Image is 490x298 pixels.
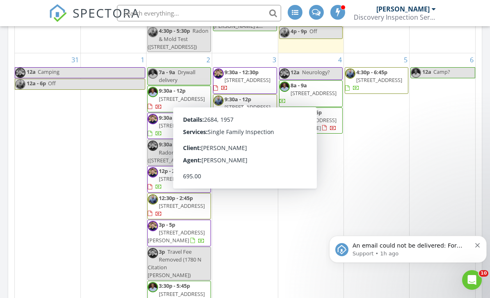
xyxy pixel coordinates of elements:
[213,130,266,145] span: [PERSON_NAME] Storage.
[271,53,278,66] a: Go to September 3, 2025
[422,68,432,78] span: 12a
[159,194,193,202] span: 12:30p - 2:45p
[213,68,270,91] a: 9:30a - 12:30p [STREET_ADDRESS]
[148,141,158,151] img: 45532e3d26bb4d59a13f8e15856718ef.jpeg
[468,53,475,66] a: Go to September 6, 2025
[326,218,490,276] iframe: Intercom notifications message
[224,103,270,111] span: [STREET_ADDRESS]
[291,27,307,35] span: 4p - 9p
[147,166,211,193] a: 12p - 2:30p [STREET_ADDRESS]
[213,96,270,118] a: 9:30a - 12p [STREET_ADDRESS]
[279,80,343,107] a: 8a - 9a [STREET_ADDRESS]
[159,68,175,76] span: 7a - 9a
[213,94,277,121] a: 9:30a - 12p [STREET_ADDRESS]
[345,68,402,91] a: 4:30p - 6:45p [STREET_ADDRESS]
[147,86,211,112] a: 9:30a - 12p [STREET_ADDRESS]
[148,194,205,217] a: 12:30p - 2:45p [STREET_ADDRESS]
[159,248,165,255] span: 3p
[159,290,205,298] span: [STREET_ADDRESS]
[148,114,205,137] a: 9:30a - 11:30a [STREET_ADDRESS]
[15,68,25,78] img: 45532e3d26bb4d59a13f8e15856718ef.jpeg
[279,116,337,132] span: [STREET_ADDRESS][PERSON_NAME]
[148,68,158,79] img: david.jpg
[345,68,355,79] img: e44247eb5d754dae85a57f7dac8df971.jpeg
[479,270,488,277] span: 10
[411,68,421,78] img: david.jpg
[224,68,259,76] span: 9:30a - 12:30p
[224,149,244,156] span: 12p - 7p
[159,282,190,289] span: 3:30p - 5:45p
[159,167,185,175] span: 12p - 2:30p
[279,107,343,134] a: 3:30p - 6:15p [STREET_ADDRESS][PERSON_NAME]
[356,76,402,84] span: [STREET_ADDRESS]
[159,95,205,102] span: [STREET_ADDRESS]
[49,11,140,28] a: SPECTORA
[279,27,290,38] img: e44247eb5d754dae85a57f7dac8df971.jpeg
[148,248,201,279] span: Travel Fee Removed (1780 N Citation [PERSON_NAME])
[148,282,158,292] img: david.jpg
[117,5,281,21] input: Search everything...
[302,68,330,76] span: Neurology?
[148,221,158,231] img: 45532e3d26bb4d59a13f8e15856718ef.jpeg
[224,96,251,103] span: 9:30a - 12p
[15,79,25,89] img: e44247eb5d754dae85a57f7dac8df971.jpeg
[213,67,277,94] a: 9:30a - 12:30p [STREET_ADDRESS]
[402,53,409,66] a: Go to September 5, 2025
[148,149,205,164] span: Radon & Mold Test ([STREET_ADDRESS])
[376,5,430,13] div: [PERSON_NAME]
[462,270,482,290] iframe: Intercom live chat
[148,167,205,190] a: 12p - 2:30p [STREET_ADDRESS]
[291,68,300,76] span: 12a
[159,122,205,129] span: [STREET_ADDRESS]
[147,113,211,139] a: 9:30a - 11:30a [STREET_ADDRESS]
[279,82,290,92] img: david.jpg
[139,53,146,66] a: Go to September 1, 2025
[159,141,193,148] span: 9:30a - 10:30a
[159,175,205,182] span: [STREET_ADDRESS]
[148,27,208,50] span: Radon & Mold Test ([STREET_ADDRESS])
[159,68,195,84] span: Drywall delivery
[70,53,80,66] a: Go to August 31, 2025
[148,248,158,258] img: 45532e3d26bb4d59a13f8e15856718ef.jpeg
[224,122,244,130] span: 12p - 7p
[159,221,175,228] span: 3p - 5p
[159,114,193,121] span: 9:30a - 11:30a
[213,149,224,159] img: e44247eb5d754dae85a57f7dac8df971.jpeg
[148,87,205,110] a: 9:30a - 12p [STREET_ADDRESS]
[213,68,224,79] img: 45532e3d26bb4d59a13f8e15856718ef.jpeg
[148,194,158,205] img: e44247eb5d754dae85a57f7dac8df971.jpeg
[38,68,60,75] span: Camping
[49,4,67,22] img: The Best Home Inspection Software - Spectora
[148,229,205,244] span: [STREET_ADDRESS][PERSON_NAME]
[147,193,211,220] a: 12:30p - 2:45p [STREET_ADDRESS]
[147,220,211,246] a: 3p - 5p [STREET_ADDRESS][PERSON_NAME]
[26,79,46,89] span: 12a - 6p
[291,89,337,97] span: [STREET_ADDRESS]
[205,53,212,66] a: Go to September 2, 2025
[291,82,307,89] span: 8a - 9a
[279,109,290,119] img: david.jpg
[213,157,266,172] span: [PERSON_NAME] Storage.
[433,68,450,75] span: Camp?
[309,27,317,35] span: Off
[148,167,158,177] img: 45532e3d26bb4d59a13f8e15856718ef.jpeg
[279,68,290,79] img: 45532e3d26bb4d59a13f8e15856718ef.jpeg
[356,68,387,76] span: 4:30p - 6:45p
[148,221,205,244] a: 3p - 5p [STREET_ADDRESS][PERSON_NAME]
[213,122,224,132] img: david.jpg
[291,109,322,116] span: 3:30p - 6:15p
[279,109,337,132] a: 3:30p - 6:15p [STREET_ADDRESS][PERSON_NAME]
[73,4,140,21] span: SPECTORA
[159,27,190,34] span: 4:30p - 5:30p
[148,87,158,97] img: david.jpg
[48,80,56,87] span: Off
[213,96,224,106] img: e44247eb5d754dae85a57f7dac8df971.jpeg
[345,67,408,94] a: 4:30p - 6:45p [STREET_ADDRESS]
[148,114,158,124] img: 45532e3d26bb4d59a13f8e15856718ef.jpeg
[159,87,185,94] span: 9:30a - 12p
